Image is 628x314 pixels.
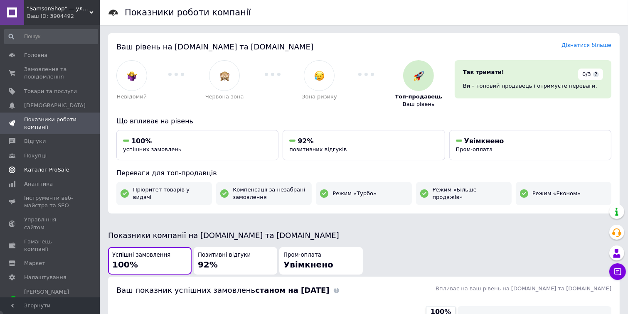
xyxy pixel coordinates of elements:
[255,286,329,294] b: станом на [DATE]
[233,186,308,201] span: Компенсації за незабрані замовлення
[198,251,251,259] span: Позитивні відгуки
[24,137,46,145] span: Відгуки
[116,117,193,125] span: Що впливає на рівень
[116,42,313,51] span: Ваш рівень на [DOMAIN_NAME] та [DOMAIN_NAME]
[24,194,77,209] span: Інструменти веб-майстра та SEO
[112,251,170,259] span: Успішні замовлення
[456,146,493,152] span: Пром-оплата
[433,186,507,201] span: Режим «Більше продажів»
[279,247,363,275] button: Пром-оплатаУвімкнено
[117,93,147,101] span: Невідомий
[24,274,66,281] span: Налаштування
[194,247,277,275] button: Позитивні відгуки92%
[578,69,603,80] div: 0/3
[283,260,333,270] span: Увімкнено
[131,137,152,145] span: 100%
[463,82,603,90] div: Ви – топовий продавець і отримуєте переваги.
[449,130,611,160] button: УвімкненоПром-оплата
[205,93,244,101] span: Червона зона
[24,66,77,81] span: Замовлення та повідомлення
[24,116,77,131] span: Показники роботи компанії
[27,12,100,20] div: Ваш ID: 3904492
[24,260,45,267] span: Маркет
[302,93,337,101] span: Зона ризику
[298,137,313,145] span: 92%
[609,263,626,280] button: Чат з покупцем
[436,285,611,292] span: Впливає на ваш рівень на [DOMAIN_NAME] та [DOMAIN_NAME]
[24,238,77,253] span: Гаманець компанії
[332,190,377,197] span: Режим «Турбо»
[593,71,599,77] span: ?
[108,231,339,240] span: Показники компанії на [DOMAIN_NAME] та [DOMAIN_NAME]
[283,251,321,259] span: Пром-оплата
[24,166,69,174] span: Каталог ProSale
[24,288,77,311] span: [PERSON_NAME] та рахунки
[24,52,47,59] span: Головна
[123,146,181,152] span: успішних замовлень
[112,260,138,270] span: 100%
[464,137,504,145] span: Увімкнено
[314,71,325,81] img: :disappointed_relieved:
[414,71,424,81] img: :rocket:
[283,130,445,160] button: 92%позитивних відгуків
[24,216,77,231] span: Управління сайтом
[108,247,192,275] button: Успішні замовлення100%
[27,5,89,12] span: "SamsonShop" — улюблені товари для затишного дому!
[562,42,611,48] a: Дізнатися більше
[133,186,208,201] span: Пріоритет товарів у видачі
[403,101,435,108] span: Ваш рівень
[4,29,98,44] input: Пошук
[116,169,217,177] span: Переваги для топ-продавців
[532,190,581,197] span: Режим «Економ»
[127,71,137,81] img: :woman-shrugging:
[125,7,251,17] h1: Показники роботи компанії
[24,88,77,95] span: Товари та послуги
[24,102,86,109] span: [DEMOGRAPHIC_DATA]
[395,93,442,101] span: Топ-продавець
[198,260,218,270] span: 92%
[463,69,504,75] span: Так тримати!
[116,130,278,160] button: 100%успішних замовлень
[24,152,47,159] span: Покупці
[116,286,330,294] span: Ваш показник успішних замовлень
[24,180,53,188] span: Аналітика
[219,71,230,81] img: :see_no_evil:
[289,146,347,152] span: позитивних відгуків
